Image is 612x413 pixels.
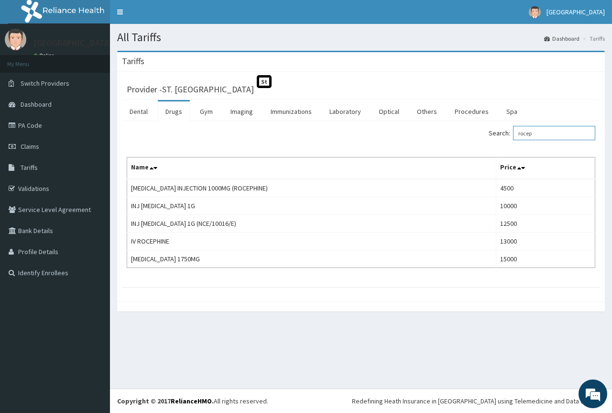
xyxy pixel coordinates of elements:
[496,157,595,179] th: Price
[5,29,26,50] img: User Image
[223,101,261,122] a: Imaging
[157,5,180,28] div: Minimize live chat window
[322,101,369,122] a: Laboratory
[496,250,595,268] td: 15000
[409,101,445,122] a: Others
[263,101,319,122] a: Immunizations
[21,142,39,151] span: Claims
[122,101,155,122] a: Dental
[529,6,541,18] img: User Image
[499,101,525,122] a: Spa
[158,101,190,122] a: Drugs
[544,34,579,43] a: Dashboard
[127,233,496,250] td: IV ROCEPHINE
[5,261,182,295] textarea: Type your message and hit 'Enter'
[447,101,496,122] a: Procedures
[33,52,56,59] a: Online
[21,163,38,172] span: Tariffs
[371,101,407,122] a: Optical
[496,179,595,197] td: 4500
[192,101,220,122] a: Gym
[127,179,496,197] td: [MEDICAL_DATA] INJECTION 1000MG (ROCEPHINE)
[496,215,595,233] td: 12500
[127,215,496,233] td: INJ [MEDICAL_DATA] 1G (NCE/10016/E)
[122,57,144,66] h3: Tariffs
[117,31,605,44] h1: All Tariffs
[489,126,595,140] label: Search:
[33,39,112,47] p: [GEOGRAPHIC_DATA]
[18,48,39,72] img: d_794563401_company_1708531726252_794563401
[127,197,496,215] td: INJ [MEDICAL_DATA] 1G
[580,34,605,43] li: Tariffs
[127,85,254,94] h3: Provider - ST. [GEOGRAPHIC_DATA]
[50,54,161,66] div: Chat with us now
[496,233,595,250] td: 13000
[171,397,212,405] a: RelianceHMO
[21,100,52,109] span: Dashboard
[257,75,272,88] span: St
[127,250,496,268] td: [MEDICAL_DATA] 1750MG
[55,121,132,217] span: We're online!
[546,8,605,16] span: [GEOGRAPHIC_DATA]
[110,389,612,413] footer: All rights reserved.
[117,397,214,405] strong: Copyright © 2017 .
[513,126,595,140] input: Search:
[127,157,496,179] th: Name
[21,79,69,88] span: Switch Providers
[496,197,595,215] td: 10000
[352,396,605,406] div: Redefining Heath Insurance in [GEOGRAPHIC_DATA] using Telemedicine and Data Science!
